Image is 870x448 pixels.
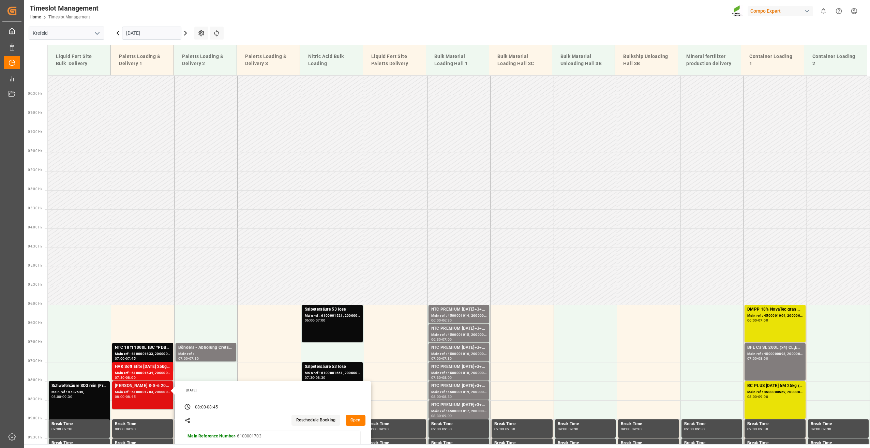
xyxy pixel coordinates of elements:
[431,402,487,408] div: NTC PREMIUM [DATE]+3+TE BULK
[115,376,125,379] div: 07:30
[187,434,235,438] strong: Main Reference Number
[28,92,42,95] span: 00:30 Hr
[28,397,42,401] span: 08:30 Hr
[431,440,487,447] div: Break Time
[431,332,487,338] div: Main ref : 4500001015, 2000001045
[431,421,487,428] div: Break Time
[816,3,831,19] button: show 0 new notifications
[441,319,442,322] div: -
[431,428,441,431] div: 09:00
[431,325,487,332] div: NTC PREMIUM [DATE]+3+TE BULK
[126,376,136,379] div: 08:00
[620,50,672,70] div: Bulkship Unloading Hall 3B
[747,344,803,351] div: BFL Ca SL 200L (x4) CL,ES,LAT MTO
[178,357,188,360] div: 07:00
[694,428,695,431] div: -
[747,389,803,395] div: Main ref : 4500000569, 2000000524
[28,130,42,134] span: 01:30 Hr
[431,313,487,319] div: Main ref : 4500001014, 2000001045
[431,395,441,398] div: 08:00
[758,428,768,431] div: 09:30
[28,340,42,344] span: 07:00 Hr
[314,319,315,322] div: -
[30,3,99,13] div: Timeslot Management
[431,338,441,341] div: 06:30
[747,319,757,322] div: 06:00
[831,3,846,19] button: Help Center
[757,319,758,322] div: -
[62,395,72,398] div: 09:30
[441,357,442,360] div: -
[442,428,452,431] div: 09:30
[758,357,768,360] div: 08:00
[51,383,107,389] div: Schwefelsäure SO3 rein (Frisch-Ware);Schwefelsäure SO3 rein (HG-Standard)
[747,351,803,357] div: Main ref : 4500000898, 2000000772
[569,428,579,431] div: 09:30
[748,6,813,16] div: Compo Expert
[28,244,42,248] span: 04:30 Hr
[621,428,631,431] div: 09:00
[431,414,441,417] div: 08:30
[178,351,234,357] div: Main ref : ,
[305,313,360,319] div: Main ref : 6100001521, 2000001338
[442,357,452,360] div: 07:30
[115,421,170,428] div: Break Time
[187,433,358,439] p: - 6100001703
[125,428,126,431] div: -
[305,370,360,376] div: Main ref : 6100001651, 2000001396
[621,440,676,447] div: Break Time
[431,351,487,357] div: Main ref : 4500001016, 2000001045
[28,149,42,153] span: 02:00 Hr
[747,428,757,431] div: 09:00
[442,376,452,379] div: 08:00
[125,395,126,398] div: -
[558,428,568,431] div: 09:00
[305,363,360,370] div: Salpetersäure 53 lose
[28,321,42,325] span: 06:30 Hr
[431,344,487,351] div: NTC PREMIUM [DATE]+3+TE BULK
[28,187,42,191] span: 03:00 Hr
[441,395,442,398] div: -
[567,428,568,431] div: -
[431,370,487,376] div: Main ref : 4500001018, 2000001045
[441,428,442,431] div: -
[558,440,613,447] div: Break Time
[431,389,487,395] div: Main ref : 4500001019, 2000001045
[305,319,315,322] div: 06:00
[442,319,452,322] div: 06:30
[183,388,359,393] div: [DATE]
[431,319,441,322] div: 06:00
[115,370,170,376] div: Main ref : 6100001634, 2000001400
[28,302,42,305] span: 06:00 Hr
[178,344,234,351] div: Bönders - Abholung Cretschmar
[368,440,423,447] div: Break Time
[378,428,379,431] div: -
[28,225,42,229] span: 04:00 Hr
[811,440,866,447] div: Break Time
[747,383,803,389] div: BC PLUS [DATE] 6M 25kg (x42) WW
[684,440,740,447] div: Break Time
[116,50,168,70] div: Paletts Loading & Delivery 1
[732,5,743,17] img: Screenshot%202023-09-29%20at%2010.02.21.png_1712312052.png
[189,357,199,360] div: 07:30
[61,395,62,398] div: -
[811,421,866,428] div: Break Time
[368,421,423,428] div: Break Time
[758,395,768,398] div: 09:00
[441,376,442,379] div: -
[684,428,694,431] div: 09:00
[53,50,105,70] div: Liquid Fert Site Bulk Delivery
[316,319,326,322] div: 07:00
[206,404,207,410] div: -
[684,50,735,70] div: Mineral fertilizer production delivery
[747,421,803,428] div: Break Time
[811,428,821,431] div: 09:00
[115,440,170,447] div: Break Time
[441,414,442,417] div: -
[346,415,365,426] button: Open
[115,383,170,389] div: [PERSON_NAME] 8-8-6 20L (x48) DE,ENTPL N 12-4-6 25kg (x40) D,A,CHBT FAIR 25-5-8 35%UH 3M 25kg (x4...
[51,395,61,398] div: 08:00
[125,357,126,360] div: -
[757,357,758,360] div: -
[29,27,104,40] input: Type to search/select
